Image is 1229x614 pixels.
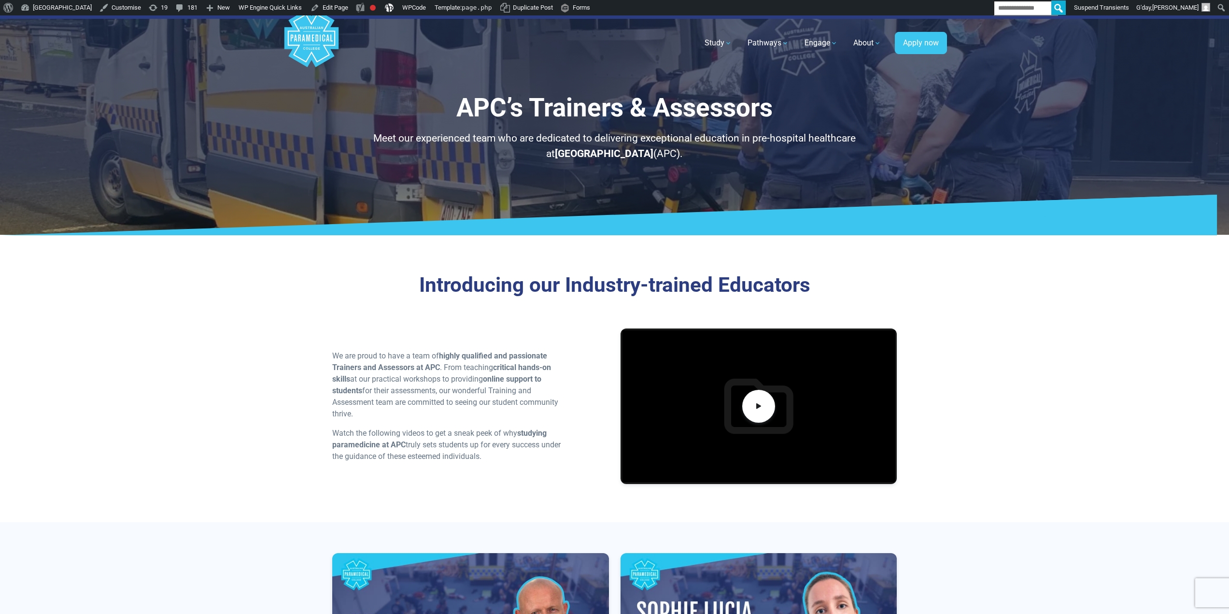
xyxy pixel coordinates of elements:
[332,428,561,462] p: Watch the following videos to get a sneak peek of why truly sets students up for every success un...
[555,148,653,159] strong: [GEOGRAPHIC_DATA]
[332,351,547,372] strong: highly qualified and passionate Trainers and Assessors at APC
[332,428,547,449] strong: studying paramedicine at APC
[895,32,947,54] a: Apply now
[332,131,897,161] p: Meet our experienced team who are dedicated to delivering exceptional education in pre-hospital h...
[332,363,551,384] strong: critical hands-on skills
[283,19,340,68] a: Australian Paramedical College
[848,29,887,57] a: About
[332,350,561,420] p: We are proud to have a team of . From teaching at our practical workshops to providing for their ...
[332,93,897,123] h1: APC’s Trainers & Assessors
[742,29,795,57] a: Pathways
[332,273,897,298] h3: Introducing our Industry-trained Educators
[799,29,844,57] a: Engage
[699,29,738,57] a: Study
[332,374,541,395] strong: online support to students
